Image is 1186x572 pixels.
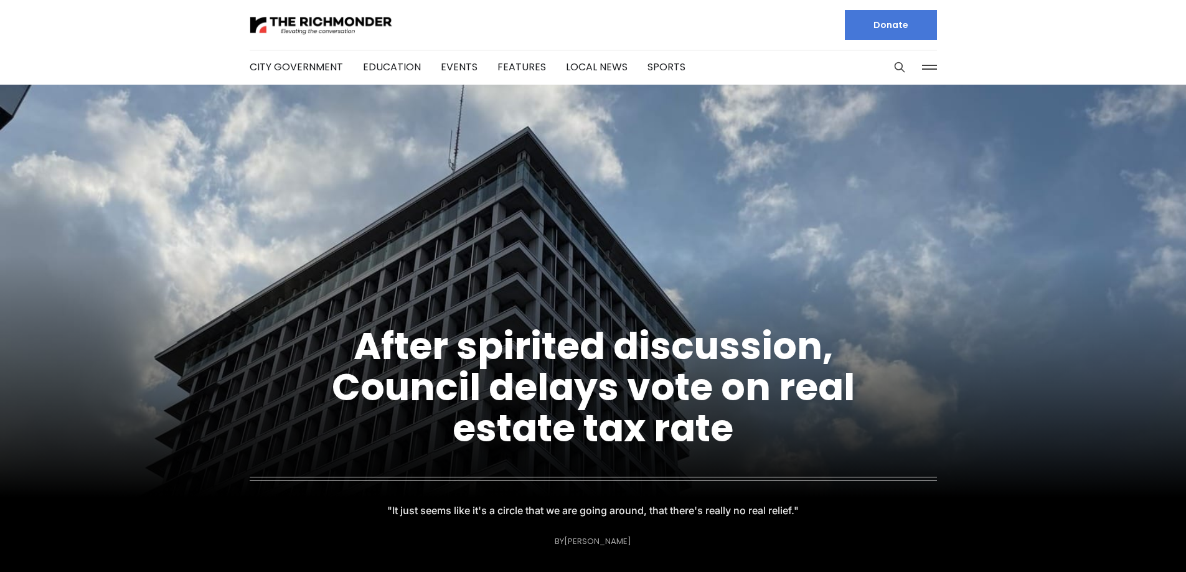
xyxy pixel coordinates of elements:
p: "It just seems like it's a circle that we are going around, that there's really no real relief." [396,502,790,519]
a: Events [441,60,478,74]
a: Donate [845,10,937,40]
a: [PERSON_NAME] [564,535,631,547]
img: The Richmonder [250,14,393,36]
a: Local News [566,60,628,74]
a: Features [497,60,546,74]
button: Search this site [890,58,909,77]
a: City Government [250,60,343,74]
a: Education [363,60,421,74]
iframe: portal-trigger [875,511,1186,572]
a: Sports [647,60,685,74]
div: By [555,537,631,546]
a: After spirited discussion, Council delays vote on real estate tax rate [332,320,855,454]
